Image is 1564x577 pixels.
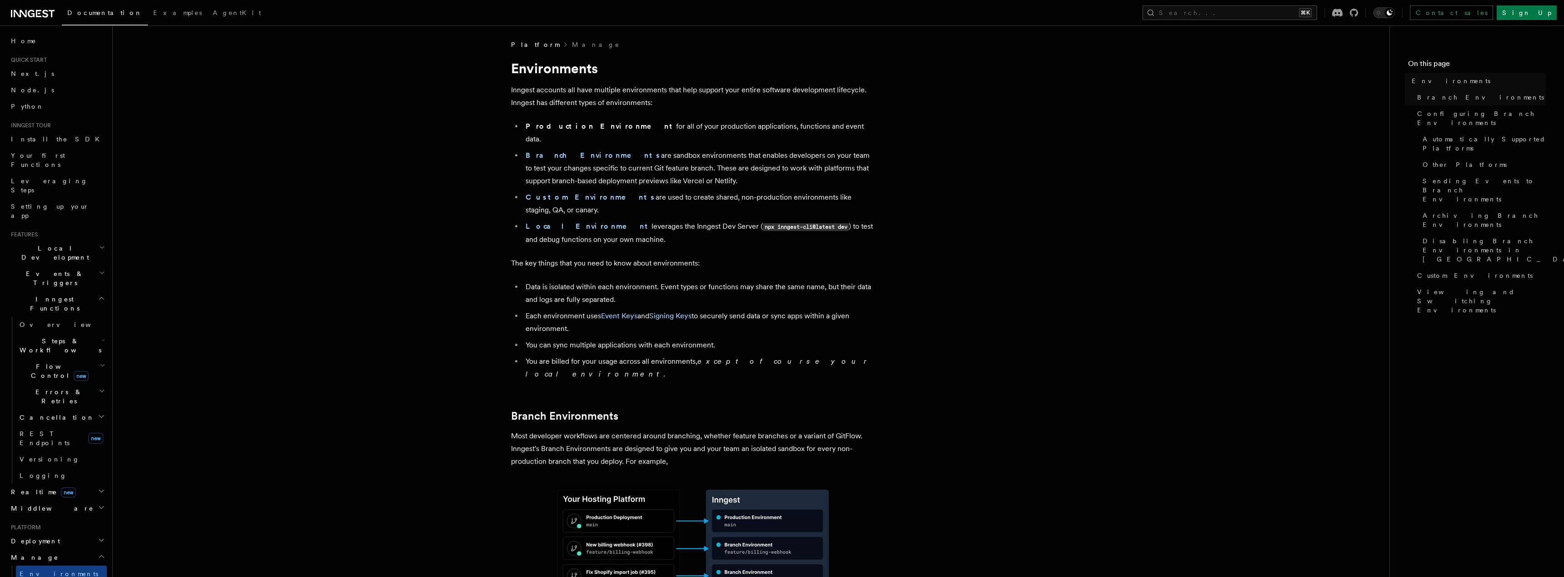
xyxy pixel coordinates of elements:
[11,36,36,45] span: Home
[11,177,88,194] span: Leveraging Steps
[16,413,95,422] span: Cancellation
[1423,160,1507,169] span: Other Platforms
[7,533,107,549] button: Deployment
[7,173,107,198] a: Leveraging Steps
[526,222,652,231] a: Local Environment
[1419,207,1546,233] a: Archiving Branch Environments
[1410,5,1493,20] a: Contact sales
[16,362,100,380] span: Flow Control
[526,151,661,160] a: Branch Environments
[153,9,202,16] span: Examples
[523,120,875,146] li: for all of your production applications, functions and event data.
[523,149,875,187] li: are sandbox environments that enables developers on your team to test your changes specific to cu...
[11,86,54,94] span: Node.js
[11,152,65,168] span: Your first Functions
[1143,5,1317,20] button: Search...⌘K
[1412,76,1490,85] span: Environments
[7,295,98,313] span: Inngest Functions
[7,487,76,497] span: Realtime
[11,103,44,110] span: Python
[763,223,849,231] code: npx inngest-cli@latest dev
[16,387,99,406] span: Errors & Retries
[88,433,103,444] span: new
[511,430,875,468] p: Most developer workflows are centered around branching, whether feature branches or a variant of ...
[16,451,107,467] a: Versioning
[207,3,266,25] a: AgentKit
[148,3,207,25] a: Examples
[20,430,70,447] span: REST Endpoints
[523,339,875,351] li: You can sync multiple applications with each environment.
[20,472,67,479] span: Logging
[1419,131,1546,156] a: Automatically Supported Platforms
[7,549,107,566] button: Manage
[16,426,107,451] a: REST Endpointsnew
[511,40,559,49] span: Platform
[7,500,107,517] button: Middleware
[67,9,142,16] span: Documentation
[1414,284,1546,318] a: Viewing and Switching Environments
[1417,271,1533,280] span: Custom Environments
[7,56,47,64] span: Quick start
[523,310,875,335] li: Each environment uses and to securely send data or sync apps within a given environment.
[11,135,105,143] span: Install the SDK
[1414,267,1546,284] a: Custom Environments
[7,537,60,546] span: Deployment
[74,371,89,381] span: new
[7,316,107,484] div: Inngest Functions
[1417,93,1544,102] span: Branch Environments
[7,82,107,98] a: Node.js
[1423,176,1546,204] span: Sending Events to Branch Environments
[1419,233,1546,267] a: Disabling Branch Environments in [GEOGRAPHIC_DATA]
[11,203,89,219] span: Setting up your app
[7,147,107,173] a: Your first Functions
[20,321,113,328] span: Overview
[7,98,107,115] a: Python
[7,198,107,224] a: Setting up your app
[7,504,94,513] span: Middleware
[523,355,875,381] li: You are billed for your usage across all environments, .
[523,191,875,216] li: are used to create shared, non-production environments like staging, QA, or canary.
[16,336,101,355] span: Steps & Workflows
[511,410,618,422] a: Branch Environments
[526,122,676,130] strong: Production Environment
[1423,135,1546,153] span: Automatically Supported Platforms
[20,456,80,463] span: Versioning
[62,3,148,25] a: Documentation
[1408,58,1546,73] h4: On this page
[511,257,875,270] p: The key things that you need to know about environments:
[213,9,261,16] span: AgentKit
[16,316,107,333] a: Overview
[11,70,54,77] span: Next.js
[1299,8,1312,17] kbd: ⌘K
[523,281,875,306] li: Data is isolated within each environment. Event types or functions may share the same name, but t...
[526,193,656,201] a: Custom Environments
[7,553,59,562] span: Manage
[61,487,76,497] span: new
[7,291,107,316] button: Inngest Functions
[16,409,107,426] button: Cancellation
[511,60,875,76] h1: Environments
[526,357,871,378] em: except of course your local environment
[1408,73,1546,89] a: Environments
[16,358,107,384] button: Flow Controlnew
[1417,287,1546,315] span: Viewing and Switching Environments
[1497,5,1557,20] a: Sign Up
[16,467,107,484] a: Logging
[523,220,875,246] li: leverages the Inngest Dev Server ( ) to test and debug functions on your own machine.
[7,131,107,147] a: Install the SDK
[7,484,107,500] button: Realtimenew
[572,40,620,49] a: Manage
[1419,156,1546,173] a: Other Platforms
[7,244,99,262] span: Local Development
[7,65,107,82] a: Next.js
[16,333,107,358] button: Steps & Workflows
[7,33,107,49] a: Home
[16,384,107,409] button: Errors & Retries
[7,269,99,287] span: Events & Triggers
[1414,89,1546,105] a: Branch Environments
[601,311,637,320] a: Event Keys
[7,231,38,238] span: Features
[511,84,875,109] p: Inngest accounts all have multiple environments that help support your entire software developmen...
